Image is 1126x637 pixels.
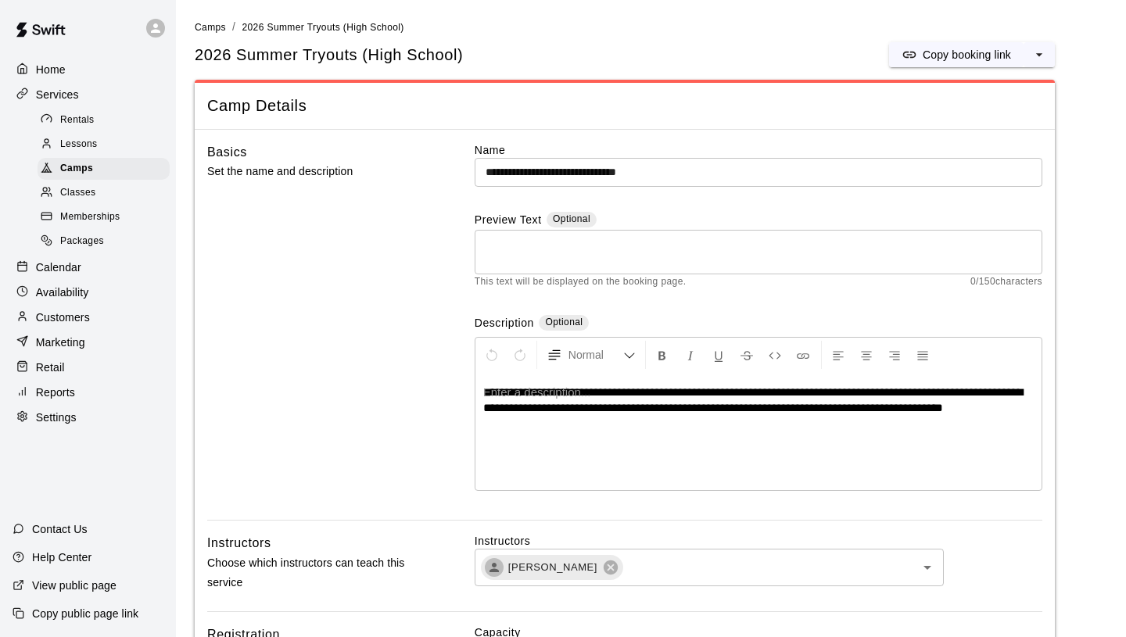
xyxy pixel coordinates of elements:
[38,158,170,180] div: Camps
[32,606,138,621] p: Copy public page link
[36,285,89,300] p: Availability
[60,113,95,128] span: Rentals
[916,556,938,578] button: Open
[38,134,170,156] div: Lessons
[499,560,607,575] span: [PERSON_NAME]
[13,356,163,379] a: Retail
[38,231,170,252] div: Packages
[475,533,1042,549] label: Instructors
[481,555,623,580] div: [PERSON_NAME]
[923,47,1011,63] p: Copy booking link
[38,132,176,156] a: Lessons
[475,274,687,290] span: This text will be displayed on the booking page.
[32,521,88,537] p: Contact Us
[568,347,623,363] span: Normal
[553,213,590,224] span: Optional
[677,341,704,369] button: Format Italics
[825,341,852,369] button: Left Align
[195,45,463,66] h5: 2026 Summer Tryouts (High School)
[881,341,908,369] button: Right Align
[762,341,788,369] button: Insert Code
[507,341,533,369] button: Redo
[195,20,226,33] a: Camps
[60,137,98,152] span: Lessons
[38,181,176,206] a: Classes
[38,206,176,230] a: Memberships
[60,209,120,225] span: Memberships
[705,341,732,369] button: Format Underline
[733,341,760,369] button: Format Strikethrough
[32,549,91,565] p: Help Center
[38,108,176,132] a: Rentals
[38,109,170,131] div: Rentals
[207,142,247,163] h6: Basics
[649,341,676,369] button: Format Bold
[60,234,104,249] span: Packages
[36,360,65,375] p: Retail
[207,533,271,553] h6: Instructors
[13,381,163,404] a: Reports
[13,58,163,81] a: Home
[475,212,542,230] label: Preview Text
[889,42,1024,67] button: Copy booking link
[36,410,77,425] p: Settings
[13,83,163,106] a: Services
[38,182,170,204] div: Classes
[32,578,117,593] p: View public page
[232,19,235,35] li: /
[540,341,642,369] button: Formatting Options
[36,62,66,77] p: Home
[36,385,75,400] p: Reports
[38,206,170,228] div: Memberships
[38,157,176,181] a: Camps
[475,315,534,333] label: Description
[853,341,880,369] button: Center Align
[60,185,95,201] span: Classes
[13,256,163,279] a: Calendar
[207,553,425,592] p: Choose which instructors can teach this service
[13,331,163,354] a: Marketing
[207,95,1042,116] span: Camp Details
[36,335,85,350] p: Marketing
[545,317,583,327] span: Optional
[242,22,403,33] span: 2026 Summer Tryouts (High School)
[13,281,163,304] a: Availability
[195,22,226,33] span: Camps
[970,274,1042,290] span: 0 / 150 characters
[485,558,504,577] div: Tyler Anderson
[475,142,1042,158] label: Name
[38,230,176,254] a: Packages
[790,341,816,369] button: Insert Link
[13,306,163,329] a: Customers
[60,161,93,177] span: Camps
[36,87,79,102] p: Services
[207,162,425,181] p: Set the name and description
[36,259,81,275] p: Calendar
[36,310,90,325] p: Customers
[1024,42,1055,67] button: select merge strategy
[909,341,936,369] button: Justify Align
[889,42,1055,67] div: split button
[13,406,163,429] a: Settings
[195,19,1107,36] nav: breadcrumb
[479,341,505,369] button: Undo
